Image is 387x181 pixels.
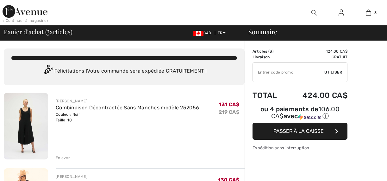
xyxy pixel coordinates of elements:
[286,85,347,106] td: 424.00 CA$
[270,49,272,54] span: 3
[3,18,48,23] div: < Continuer à magasiner
[253,48,286,54] td: Articles ( )
[253,63,324,82] input: Code promo
[56,174,207,179] div: [PERSON_NAME]
[193,31,203,36] img: Canadian Dollar
[334,9,349,17] a: Se connecter
[324,69,342,75] span: Utiliser
[339,9,344,16] img: Mes infos
[56,98,199,104] div: [PERSON_NAME]
[193,31,214,35] span: CAD
[241,29,383,35] div: Sommaire
[253,123,347,140] button: Passer à la caisse
[42,65,54,78] img: Congratulation2.svg
[219,101,240,107] span: 131 CA$
[286,48,347,54] td: 424.00 CA$
[219,109,240,115] s: 219 CA$
[355,9,382,16] a: 3
[271,105,340,120] span: 106.00 CA$
[311,9,317,16] img: recherche
[253,85,286,106] td: Total
[374,10,377,16] span: 3
[47,27,50,35] span: 3
[56,105,199,111] a: Combinaison Décontractée Sans Manches modèle 252056
[253,106,347,123] div: ou 4 paiements de106.00 CA$avecSezzle Cliquez pour en savoir plus sur Sezzle
[253,145,347,151] div: Expédition sans interruption
[366,9,371,16] img: Mon panier
[3,5,47,18] img: 1ère Avenue
[286,54,347,60] td: Gratuit
[4,93,48,159] img: Combinaison Décontractée Sans Manches modèle 252056
[273,128,324,134] span: Passer à la caisse
[218,31,226,35] span: FR
[298,114,321,120] img: Sezzle
[253,54,286,60] td: Livraison
[253,106,347,120] div: ou 4 paiements de avec
[11,65,237,78] div: Félicitations ! Votre commande sera expédiée GRATUITEMENT !
[56,155,70,161] div: Enlever
[4,29,72,35] span: Panier d'achat ( articles)
[56,112,199,123] div: Couleur: Noir Taille: 10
